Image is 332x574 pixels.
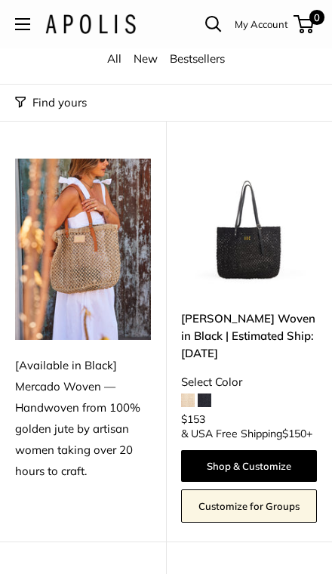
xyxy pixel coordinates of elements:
[181,450,317,482] a: Shop & Customize
[181,489,317,523] a: Customize for Groups
[181,372,317,393] div: Select Color
[235,15,288,33] a: My Account
[45,14,136,34] img: Apolis
[181,159,317,295] img: Mercado Woven in Black | Estimated Ship: Oct. 19th
[205,16,222,32] a: Open search
[181,428,312,439] span: & USA Free Shipping +
[282,427,306,440] span: $150
[295,15,314,33] a: 0
[181,412,205,426] span: $153
[181,159,317,295] a: Mercado Woven in Black | Estimated Ship: Oct. 19thMercado Woven in Black | Estimated Ship: Oct. 19th
[15,18,30,30] button: Open menu
[15,355,151,482] div: [Available in Black] Mercado Woven — Handwoven from 100% golden jute by artisan women taking over...
[309,10,324,25] span: 0
[107,51,121,66] a: All
[181,310,317,363] a: [PERSON_NAME] Woven in Black | Estimated Ship: [DATE]
[15,159,151,340] img: [Available in Black] Mercado Woven — Handwoven from 100% golden jute by artisan women taking over...
[170,51,225,66] a: Bestsellers
[134,51,158,66] a: New
[15,92,87,113] button: Filter collection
